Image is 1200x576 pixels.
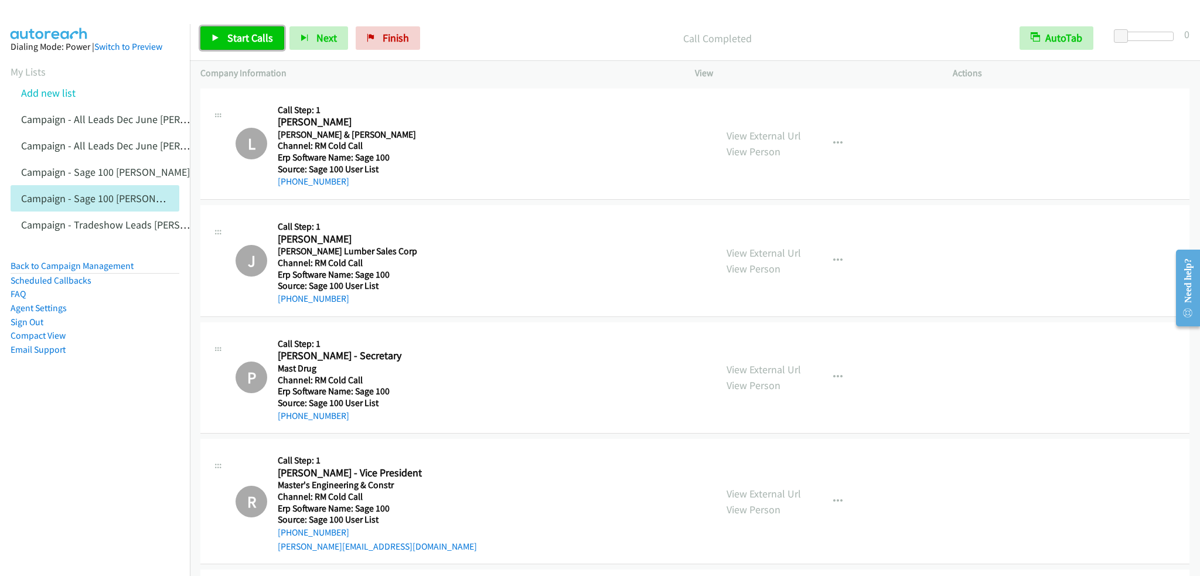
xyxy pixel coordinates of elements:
h1: J [236,245,267,277]
h5: Channel: RM Cold Call [278,491,477,503]
a: Campaign - Sage 100 [PERSON_NAME] [21,165,190,179]
a: Back to Campaign Management [11,260,134,271]
span: Start Calls [227,31,273,45]
h2: [PERSON_NAME] - Secretary [278,349,450,363]
h5: Erp Software Name: Sage 100 [278,386,450,397]
h5: Channel: RM Cold Call [278,374,450,386]
a: Sign Out [11,316,43,328]
a: [PHONE_NUMBER] [278,176,349,187]
a: Campaign - Sage 100 [PERSON_NAME] Cloned [21,192,224,205]
a: [PHONE_NUMBER] [278,410,349,421]
h2: [PERSON_NAME] [278,115,450,129]
a: View Person [727,145,780,158]
h5: [PERSON_NAME] Lumber Sales Corp [278,246,450,257]
a: Add new list [21,86,76,100]
div: Dialing Mode: Power | [11,40,179,54]
a: View External Url [727,129,801,142]
h5: [PERSON_NAME] & [PERSON_NAME] [278,129,450,141]
h1: R [236,486,267,517]
button: Next [289,26,348,50]
span: Next [316,31,337,45]
p: Actions [953,66,1189,80]
p: Company Information [200,66,674,80]
a: Switch to Preview [94,41,162,52]
h5: Source: Sage 100 User List [278,163,450,175]
h1: P [236,362,267,393]
a: Compact View [11,330,66,341]
h5: Erp Software Name: Sage 100 [278,152,450,163]
div: 0 [1184,26,1189,42]
h5: Call Step: 1 [278,104,450,116]
h5: Channel: RM Cold Call [278,257,450,269]
a: Agent Settings [11,302,67,313]
h5: Channel: RM Cold Call [278,140,450,152]
a: Campaign - All Leads Dec June [PERSON_NAME] [21,113,234,126]
a: View Person [727,503,780,516]
h5: Source: Sage 100 User List [278,397,450,409]
h1: L [236,128,267,159]
p: View [695,66,932,80]
a: View External Url [727,246,801,260]
p: Call Completed [436,30,998,46]
a: Campaign - All Leads Dec June [PERSON_NAME] Cloned [21,139,268,152]
h2: [PERSON_NAME] - Vice President [278,466,450,480]
a: Campaign - Tradeshow Leads [PERSON_NAME] Cloned [21,218,262,231]
h5: Mast Drug [278,363,450,374]
a: Email Support [11,344,66,355]
a: View Person [727,379,780,392]
a: View External Url [727,487,801,500]
h5: Call Step: 1 [278,338,450,350]
button: AutoTab [1020,26,1093,50]
a: My Lists [11,65,46,79]
h2: [PERSON_NAME] [278,233,450,246]
a: [PHONE_NUMBER] [278,527,349,538]
h5: Source: Sage 100 User List [278,280,450,292]
h5: Call Step: 1 [278,221,450,233]
a: Finish [356,26,420,50]
a: Start Calls [200,26,284,50]
a: [PHONE_NUMBER] [278,293,349,304]
a: View Person [727,262,780,275]
a: View External Url [727,363,801,376]
h5: Call Step: 1 [278,455,477,466]
h5: Master's Engineering & Constr [278,479,477,491]
span: Finish [383,31,409,45]
a: [PERSON_NAME][EMAIL_ADDRESS][DOMAIN_NAME] [278,541,477,552]
a: FAQ [11,288,26,299]
iframe: Resource Center [1167,241,1200,335]
a: Scheduled Callbacks [11,275,91,286]
h5: Source: Sage 100 User List [278,514,477,526]
h5: Erp Software Name: Sage 100 [278,269,450,281]
div: Delay between calls (in seconds) [1120,32,1174,41]
h5: Erp Software Name: Sage 100 [278,503,477,514]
